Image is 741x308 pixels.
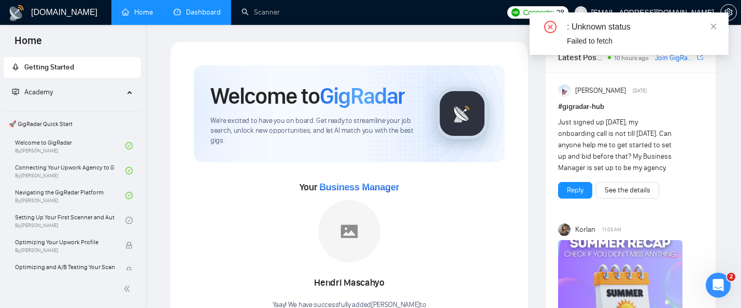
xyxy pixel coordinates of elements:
button: See the details [596,182,659,199]
span: check-circle [125,192,133,199]
h1: # gigradar-hub [558,101,703,113]
span: Optimizing Your Upwork Profile [15,237,115,247]
span: Your [300,181,400,193]
div: Hendri Mascahyo [273,274,426,292]
a: setting [720,8,737,17]
div: Failed to fetch [567,35,716,47]
span: check-circle [125,217,133,224]
iframe: Intercom live chat [706,273,731,298]
span: By [PERSON_NAME] [15,247,115,254]
button: Reply [558,182,592,199]
a: homeHome [122,8,153,17]
a: Setting Up Your First Scanner and Auto-BidderBy[PERSON_NAME] [15,209,125,232]
h1: Welcome to [210,82,405,110]
span: lock [125,267,133,274]
span: user [577,9,585,16]
span: [DATE] [633,86,647,95]
span: 🚀 GigRadar Quick Start [5,114,140,134]
span: Academy [24,88,53,96]
span: Getting Started [24,63,74,72]
span: Connects: [523,7,554,18]
a: Connecting Your Upwork Agency to GigRadarBy[PERSON_NAME] [15,159,125,182]
span: close [710,23,717,30]
img: Korlan [558,223,571,236]
span: close-circle [544,21,557,33]
span: fund-projection-screen [12,88,19,95]
span: Business Manager [319,182,399,192]
div: : Unknown status [567,21,716,33]
span: Optimizing and A/B Testing Your Scanner for Better Results [15,262,115,272]
span: Academy [12,88,53,96]
li: Getting Started [4,57,141,78]
a: See the details [605,185,650,196]
span: [PERSON_NAME] [575,85,626,96]
span: double-left [123,284,134,294]
span: GigRadar [320,82,405,110]
span: rocket [12,63,19,71]
span: setting [721,8,736,17]
span: We're excited to have you on board. Get ready to streamline your job search, unlock new opportuni... [210,116,420,146]
a: Navigating the GigRadar PlatformBy[PERSON_NAME] [15,184,125,207]
img: upwork-logo.png [511,8,520,17]
a: Welcome to GigRadarBy[PERSON_NAME] [15,134,125,157]
button: setting [720,4,737,21]
span: check-circle [125,167,133,174]
span: Home [6,33,50,55]
img: placeholder.png [318,200,380,262]
div: Just signed up [DATE], my onboarding call is not till [DATE]. Can anyone help me to get started t... [558,117,674,174]
span: 11:03 AM [602,225,621,234]
span: lock [125,242,133,249]
a: dashboardDashboard [174,8,221,17]
img: Anisuzzaman Khan [558,85,571,97]
a: searchScanner [241,8,280,17]
span: check-circle [125,142,133,149]
span: 28 [557,7,564,18]
a: Reply [567,185,583,196]
span: Korlan [575,224,595,235]
span: 2 [727,273,735,281]
img: logo [8,5,25,21]
img: gigradar-logo.png [436,88,488,139]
